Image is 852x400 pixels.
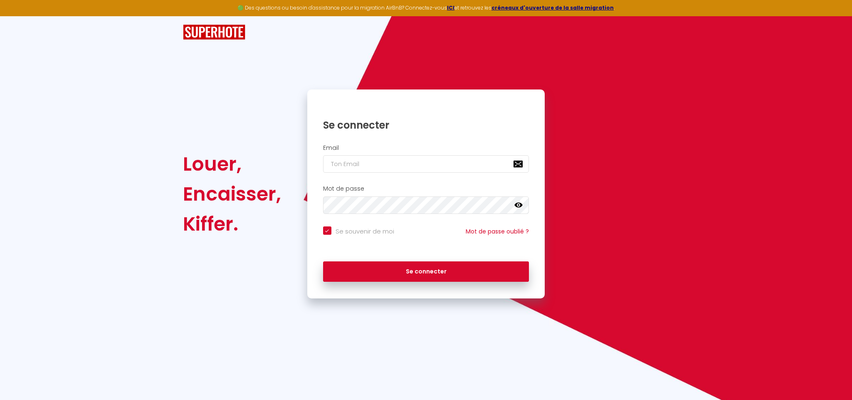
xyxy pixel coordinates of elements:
div: Louer, [183,149,281,179]
div: Kiffer. [183,209,281,239]
a: ICI [447,4,454,11]
h2: Mot de passe [323,185,529,192]
img: SuperHote logo [183,25,245,40]
input: Ton Email [323,155,529,173]
button: Se connecter [323,261,529,282]
div: Encaisser, [183,179,281,209]
a: Mot de passe oublié ? [466,227,529,236]
h1: Se connecter [323,119,529,132]
a: créneaux d'ouverture de la salle migration [491,4,614,11]
h2: Email [323,144,529,152]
